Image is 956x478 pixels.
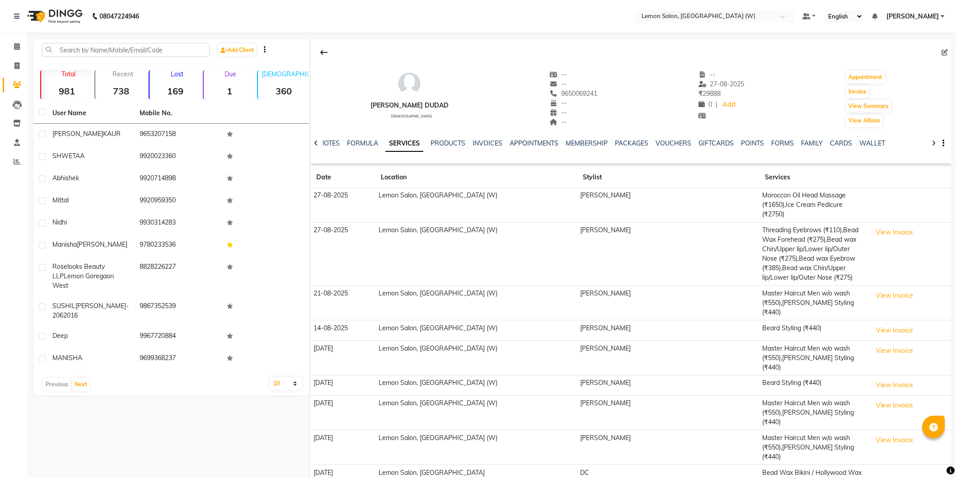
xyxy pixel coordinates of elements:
[52,262,105,280] span: Roselooks Beauty LLP
[549,89,597,98] span: 9650069241
[311,430,376,465] td: [DATE]
[566,139,608,147] a: MEMBERSHIP
[886,12,939,21] span: [PERSON_NAME]
[846,114,882,127] button: View Album
[872,398,917,412] button: View Invoice
[311,188,376,223] td: 27-08-2025
[72,378,89,391] button: Next
[771,139,794,147] a: FORMS
[206,70,255,78] p: Due
[741,139,764,147] a: POINTS
[577,222,759,286] td: [PERSON_NAME]
[759,320,869,341] td: Beard Styling (₹440)
[204,85,255,97] strong: 1
[577,167,759,188] th: Stylist
[872,433,917,447] button: View Invoice
[77,240,127,248] span: [PERSON_NAME]
[385,136,423,152] a: SERVICES
[52,218,67,226] span: Nidhi
[52,174,79,182] span: abhishek
[759,341,869,375] td: Master Haircut Men w/o wash (₹550),[PERSON_NAME] Styling (₹440)
[375,167,577,188] th: Location
[52,240,77,248] span: Manisha
[375,320,577,341] td: Lemon Salon, [GEOGRAPHIC_DATA] (W)
[375,430,577,465] td: Lemon Salon, [GEOGRAPHIC_DATA] (W)
[698,80,745,88] span: 27-08-2025
[577,430,759,465] td: [PERSON_NAME]
[577,286,759,320] td: [PERSON_NAME]
[830,139,852,147] a: CARDS
[311,286,376,320] td: 21-08-2025
[134,168,221,190] td: 9920714898
[375,286,577,320] td: Lemon Salon, [GEOGRAPHIC_DATA] (W)
[615,139,648,147] a: PACKAGES
[95,85,147,97] strong: 738
[716,100,717,109] span: |
[134,103,221,124] th: Mobile No.
[41,85,93,97] strong: 981
[872,378,917,392] button: View Invoice
[759,375,869,395] td: Beard Styling (₹440)
[347,139,378,147] a: FORMULA
[759,222,869,286] td: Threading Eyebrows (₹110),Bead Wax Forehead (₹275),Bead wax Chin/Upper lip/Lower lip/Outer Nose (...
[47,103,134,124] th: User Name
[311,167,376,188] th: Date
[52,272,114,290] span: Lemon Goregaon West
[375,222,577,286] td: Lemon Salon, [GEOGRAPHIC_DATA] (W)
[134,190,221,212] td: 9920959350
[375,341,577,375] td: Lemon Salon, [GEOGRAPHIC_DATA] (W)
[872,323,917,337] button: View Invoice
[375,188,577,223] td: Lemon Salon, [GEOGRAPHIC_DATA] (W)
[314,44,333,61] div: Back to Client
[375,395,577,430] td: Lemon Salon, [GEOGRAPHIC_DATA] (W)
[370,101,449,110] div: [PERSON_NAME] Dudad
[311,341,376,375] td: [DATE]
[23,4,85,29] img: logo
[801,139,823,147] a: FAMILY
[45,70,93,78] p: Total
[52,130,103,138] span: [PERSON_NAME]
[859,139,885,147] a: WALLET
[311,395,376,430] td: [DATE]
[258,85,309,97] strong: 360
[698,89,703,98] span: ₹
[134,146,221,168] td: 9920023360
[510,139,558,147] a: APPOINTMENTS
[577,375,759,395] td: [PERSON_NAME]
[577,341,759,375] td: [PERSON_NAME]
[549,99,567,107] span: --
[918,442,947,469] iframe: chat widget
[846,100,891,112] button: View Summary
[656,139,691,147] a: VOUCHERS
[391,114,432,118] span: [DEMOGRAPHIC_DATA]
[846,85,869,98] button: Invoice
[311,320,376,341] td: 14-08-2025
[134,326,221,348] td: 9967720884
[698,139,734,147] a: GIFTCARDS
[549,80,567,88] span: --
[549,70,567,79] span: --
[80,152,84,160] span: A
[396,70,423,97] img: avatar
[319,139,340,147] a: NOTES
[218,44,256,56] a: Add Client
[872,344,917,358] button: View Invoice
[759,188,869,223] td: Moroccon Oil Head Massage (₹1650),Ice Cream Pedicure (₹2750)
[698,70,716,79] span: --
[311,375,376,395] td: [DATE]
[52,196,69,204] span: mittal
[721,98,737,111] a: Add
[150,85,201,97] strong: 169
[759,395,869,430] td: Master Haircut Men w/o wash (₹550),[PERSON_NAME] Styling (₹440)
[262,70,309,78] p: [DEMOGRAPHIC_DATA]
[549,108,567,117] span: --
[134,348,221,370] td: 9699368237
[872,225,917,239] button: View Invoice
[759,286,869,320] td: Master Haircut Men w/o wash (₹550),[PERSON_NAME] Styling (₹440)
[375,375,577,395] td: Lemon Salon, [GEOGRAPHIC_DATA] (W)
[134,296,221,326] td: 9867352539
[698,100,712,108] span: 0
[577,395,759,430] td: [PERSON_NAME]
[52,302,129,319] span: [PERSON_NAME]-2062016
[577,188,759,223] td: [PERSON_NAME]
